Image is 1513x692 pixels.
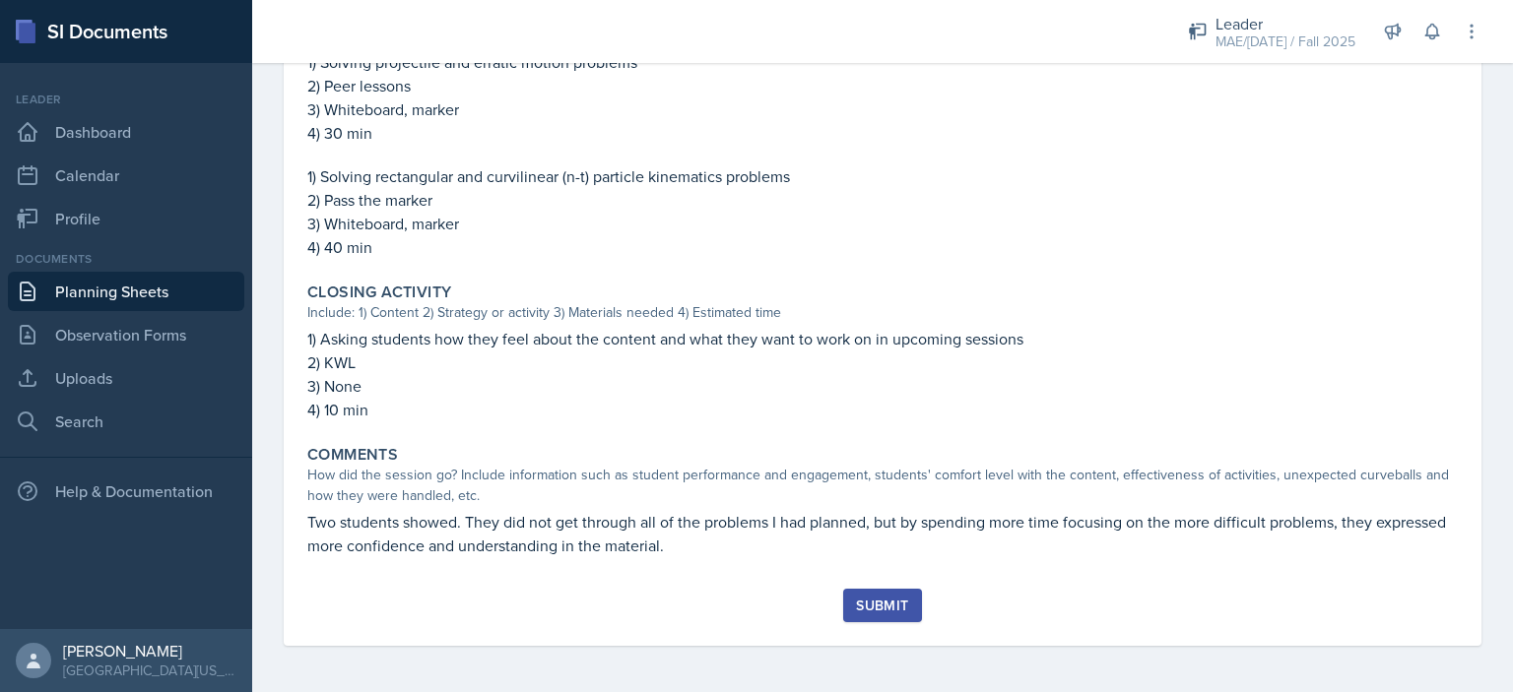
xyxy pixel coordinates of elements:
p: 3) Whiteboard, marker [307,97,1458,121]
a: Observation Forms [8,315,244,354]
p: 4) 30 min [307,121,1458,145]
div: How did the session go? Include information such as student performance and engagement, students'... [307,465,1458,506]
div: Leader [1216,12,1355,35]
p: 2) KWL [307,350,1458,374]
div: [PERSON_NAME] [63,641,236,661]
p: 2) Pass the marker [307,188,1458,212]
label: Comments [307,445,398,465]
p: 1) Asking students how they feel about the content and what they want to work on in upcoming sess... [307,327,1458,350]
p: Two students showed. They did not get through all of the problems I had planned, but by spending ... [307,510,1458,557]
button: Submit [843,589,921,622]
p: 3) Whiteboard, marker [307,212,1458,235]
a: Planning Sheets [8,272,244,311]
a: Uploads [8,358,244,398]
p: 4) 10 min [307,398,1458,421]
div: Submit [856,598,908,613]
p: 3) None [307,374,1458,398]
a: Profile [8,199,244,238]
div: [GEOGRAPHIC_DATA][US_STATE] in [GEOGRAPHIC_DATA] [63,661,236,680]
p: 1) Solving rectangular and curvilinear (n-t) particle kinematics problems [307,164,1458,188]
div: Documents [8,250,244,268]
div: Leader [8,91,244,108]
div: Help & Documentation [8,472,244,511]
p: 4) 40 min [307,235,1458,259]
a: Calendar [8,156,244,195]
a: Dashboard [8,112,244,152]
p: 2) Peer lessons [307,74,1458,97]
a: Search [8,402,244,441]
div: MAE/[DATE] / Fall 2025 [1216,31,1355,52]
div: Include: 1) Content 2) Strategy or activity 3) Materials needed 4) Estimated time [307,302,1458,323]
label: Closing Activity [307,283,451,302]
